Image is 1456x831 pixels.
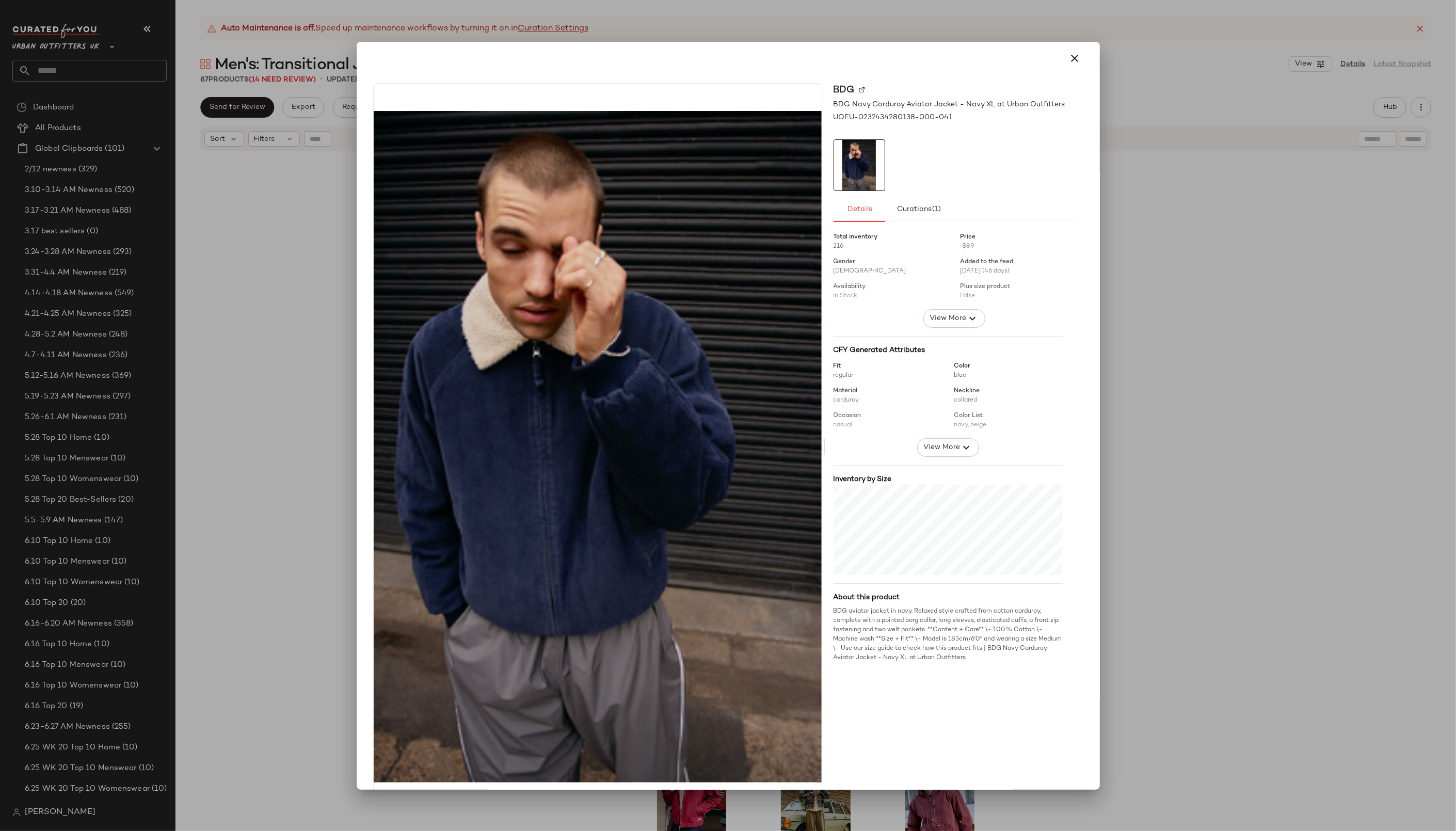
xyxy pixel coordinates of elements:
div: BDG aviator jacket in navy. Relaxed style crafted from cotton corduroy, complete with a pointed b... [834,607,1063,663]
span: View More [929,312,966,325]
span: (1) [932,205,941,214]
button: View More [917,438,979,457]
img: svg%3e [859,87,865,93]
button: View More [923,309,985,328]
img: 0232434280138_041_a2 [834,140,885,190]
span: View More [923,441,960,454]
span: BDG [834,83,855,97]
span: Curations [896,205,941,214]
span: BDG Navy Corduroy Aviator Jacket - Navy XL at Urban Outfitters [834,99,1065,110]
div: CFY Generated Attributes [834,345,1063,356]
span: Details [846,205,872,214]
div: Inventory by Size [834,474,1063,485]
span: UOEU-0232434280138-000-041 [834,112,953,123]
div: About this product [834,592,1063,603]
img: 0232434280138_041_a2 [374,111,822,782]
